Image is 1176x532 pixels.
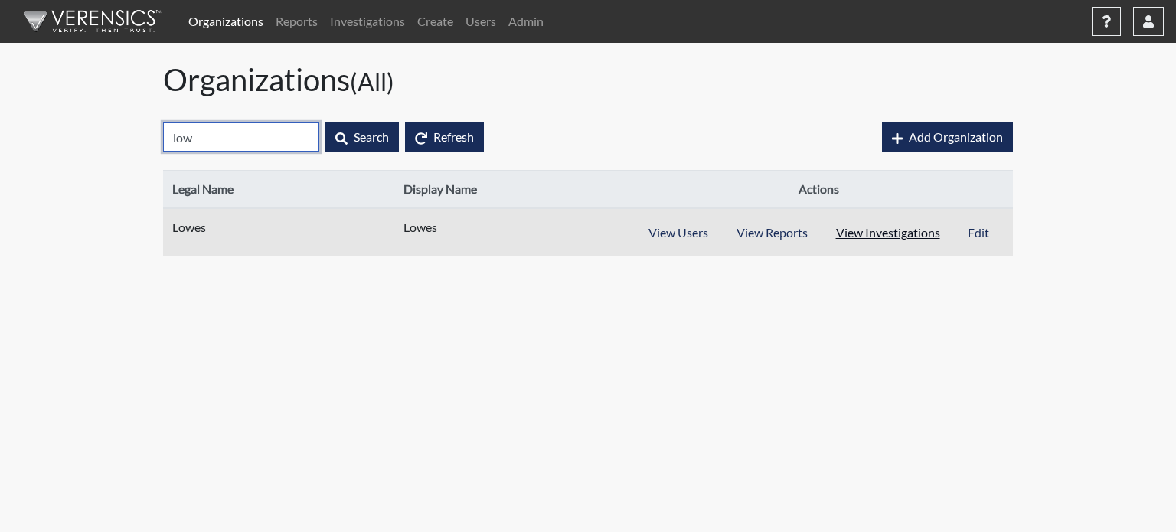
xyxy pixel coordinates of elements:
[354,129,389,144] span: Search
[269,6,324,37] a: Reports
[405,122,484,152] button: Refresh
[625,171,1013,209] th: Actions
[634,218,723,247] button: View Users
[350,67,394,96] small: (All)
[172,218,364,237] span: Lowes
[163,171,394,209] th: Legal Name
[163,122,319,152] input: Search
[882,122,1013,152] button: Add Organization
[433,129,474,144] span: Refresh
[325,122,399,152] button: Search
[403,218,595,237] span: Lowes
[163,61,1013,98] h1: Organizations
[722,218,822,247] button: View Reports
[822,218,955,247] button: View Investigations
[502,6,550,37] a: Admin
[953,218,1004,247] button: Edit
[909,129,1003,144] span: Add Organization
[394,171,626,209] th: Display Name
[411,6,459,37] a: Create
[324,6,411,37] a: Investigations
[182,6,269,37] a: Organizations
[459,6,502,37] a: Users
